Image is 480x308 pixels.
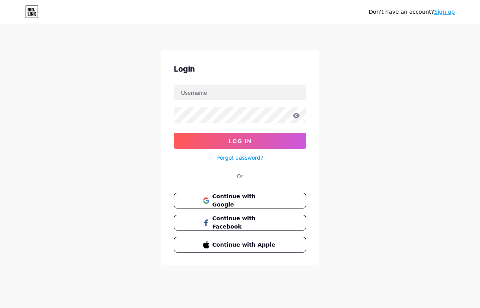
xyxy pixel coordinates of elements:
button: Continue with Google [174,193,306,208]
a: Forgot password? [217,153,263,162]
button: Log In [174,133,306,149]
div: Or [237,172,243,180]
button: Continue with Apple [174,237,306,253]
button: Continue with Facebook [174,215,306,231]
span: Continue with Apple [212,241,277,249]
div: Don't have an account? [369,8,455,16]
span: Log In [229,138,252,144]
input: Username [174,85,306,100]
div: Login [174,63,306,75]
a: Sign up [434,9,455,15]
span: Continue with Facebook [212,214,277,231]
span: Continue with Google [212,192,277,209]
